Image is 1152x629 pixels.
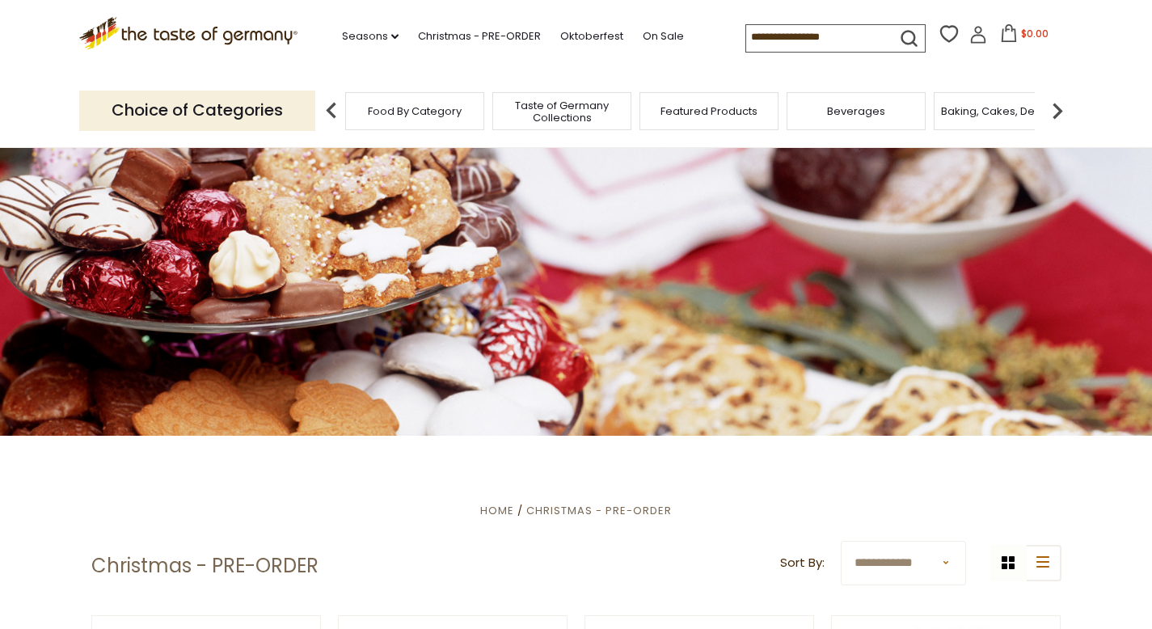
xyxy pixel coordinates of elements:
[526,503,672,518] a: Christmas - PRE-ORDER
[418,27,541,45] a: Christmas - PRE-ORDER
[990,24,1059,49] button: $0.00
[780,553,825,573] label: Sort By:
[643,27,684,45] a: On Sale
[941,105,1066,117] a: Baking, Cakes, Desserts
[480,503,514,518] a: Home
[1021,27,1049,40] span: $0.00
[660,105,757,117] a: Featured Products
[560,27,623,45] a: Oktoberfest
[315,95,348,127] img: previous arrow
[827,105,885,117] a: Beverages
[1041,95,1074,127] img: next arrow
[79,91,315,130] p: Choice of Categories
[91,554,319,578] h1: Christmas - PRE-ORDER
[342,27,399,45] a: Seasons
[368,105,462,117] a: Food By Category
[497,99,627,124] a: Taste of Germany Collections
